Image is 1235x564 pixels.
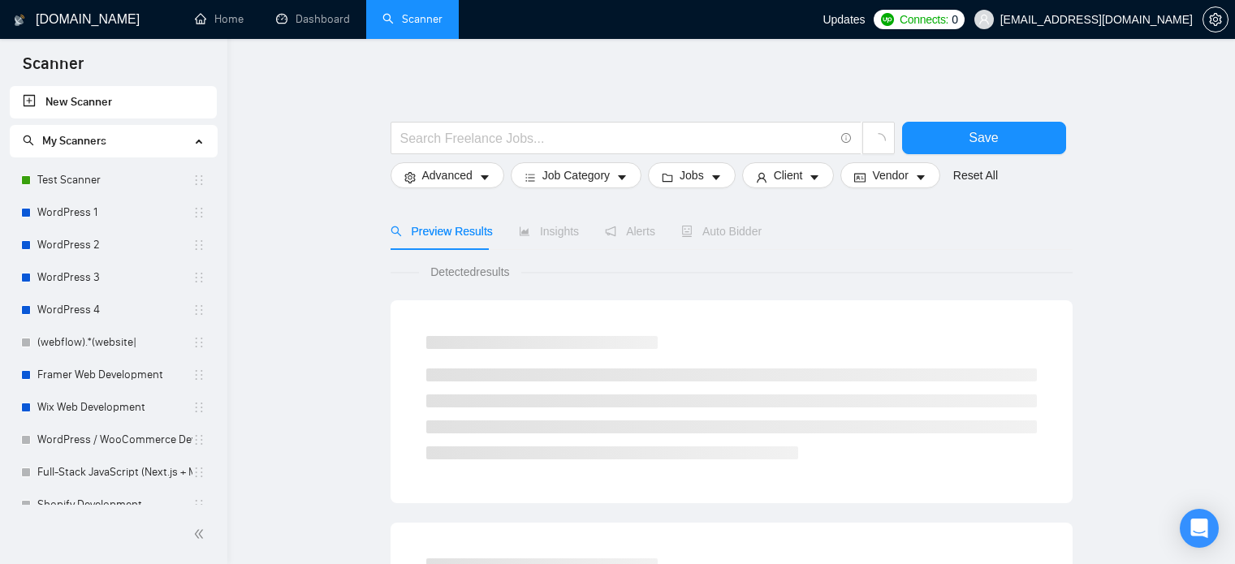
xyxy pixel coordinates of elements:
[37,391,192,424] a: Wix Web Development
[840,162,939,188] button: idcardVendorcaret-down
[648,162,736,188] button: folderJobscaret-down
[10,164,217,196] li: Test Scanner
[823,13,865,26] span: Updates
[10,456,217,489] li: Full-Stack JavaScript (Next.js + MERN)
[953,166,998,184] a: Reset All
[10,294,217,326] li: WordPress 4
[1180,509,1219,548] div: Open Intercom Messenger
[10,52,97,86] span: Scanner
[10,489,217,521] li: Shopify Development
[1203,13,1228,26] span: setting
[192,466,205,479] span: holder
[10,196,217,229] li: WordPress 1
[391,226,402,237] span: search
[616,171,628,183] span: caret-down
[14,7,25,33] img: logo
[37,326,192,359] a: (webflow).*(website|
[872,166,908,184] span: Vendor
[902,122,1066,154] button: Save
[37,261,192,294] a: WordPress 3
[10,261,217,294] li: WordPress 3
[605,225,655,238] span: Alerts
[23,135,34,146] span: search
[192,174,205,187] span: holder
[23,134,106,148] span: My Scanners
[841,133,852,144] span: info-circle
[681,225,762,238] span: Auto Bidder
[37,359,192,391] a: Framer Web Development
[37,229,192,261] a: WordPress 2
[756,171,767,183] span: user
[23,86,204,118] a: New Scanner
[511,162,641,188] button: barsJob Categorycaret-down
[952,11,958,28] span: 0
[854,171,866,183] span: idcard
[542,166,610,184] span: Job Category
[382,12,443,26] a: searchScanner
[10,326,217,359] li: (webflow).*(website|
[37,456,192,489] a: Full-Stack JavaScript (Next.js + MERN)
[900,11,948,28] span: Connects:
[192,498,205,511] span: holder
[10,359,217,391] li: Framer Web Development
[192,206,205,219] span: holder
[915,171,926,183] span: caret-down
[680,166,704,184] span: Jobs
[1203,13,1229,26] a: setting
[525,171,536,183] span: bars
[479,171,490,183] span: caret-down
[195,12,244,26] a: homeHome
[10,86,217,118] li: New Scanner
[10,424,217,456] li: WordPress / WooCommerce Development
[192,433,205,446] span: holder
[10,391,217,424] li: Wix Web Development
[404,171,416,183] span: setting
[419,263,520,281] span: Detected results
[809,171,820,183] span: caret-down
[969,127,998,148] span: Save
[37,489,192,521] a: Shopify Development
[422,166,473,184] span: Advanced
[871,133,886,148] span: loading
[37,164,192,196] a: Test Scanner
[192,304,205,316] span: holder
[391,162,504,188] button: settingAdvancedcaret-down
[192,401,205,414] span: holder
[400,128,834,149] input: Search Freelance Jobs...
[391,225,493,238] span: Preview Results
[37,294,192,326] a: WordPress 4
[774,166,803,184] span: Client
[192,368,205,381] span: holder
[37,424,192,456] a: WordPress / WooCommerce Development
[662,171,673,183] span: folder
[10,229,217,261] li: WordPress 2
[192,239,205,252] span: holder
[42,134,106,148] span: My Scanners
[605,226,616,237] span: notification
[881,13,894,26] img: upwork-logo.png
[519,225,579,238] span: Insights
[192,271,205,284] span: holder
[193,526,209,542] span: double-left
[37,196,192,229] a: WordPress 1
[710,171,722,183] span: caret-down
[681,226,693,237] span: robot
[192,336,205,349] span: holder
[978,14,990,25] span: user
[276,12,350,26] a: dashboardDashboard
[1203,6,1229,32] button: setting
[742,162,835,188] button: userClientcaret-down
[519,226,530,237] span: area-chart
